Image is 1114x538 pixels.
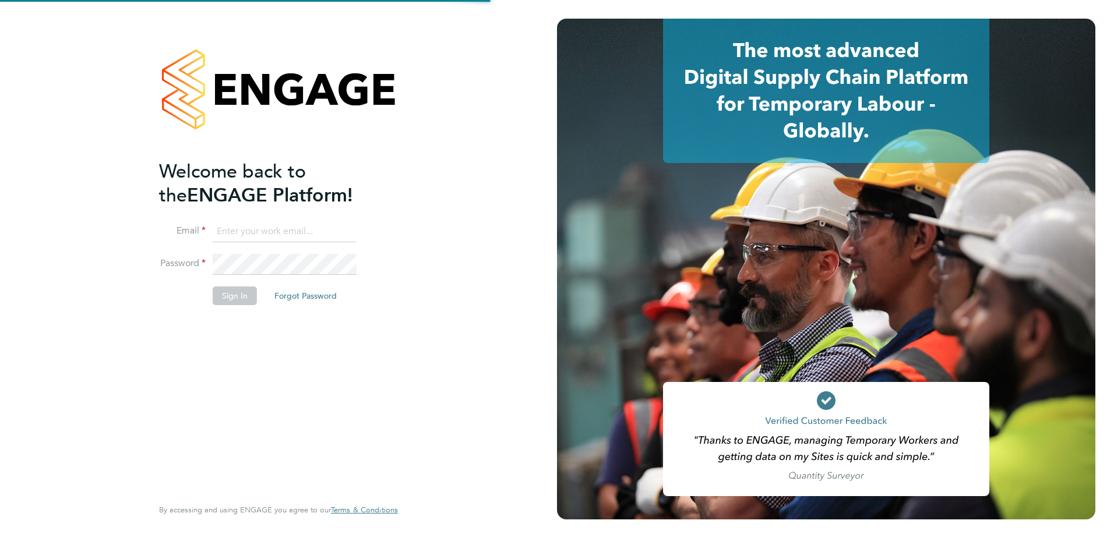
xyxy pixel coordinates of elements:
span: Welcome back to the [159,160,306,207]
a: Terms & Conditions [331,505,398,515]
h2: ENGAGE Platform! [159,160,386,207]
label: Email [159,225,206,237]
button: Sign In [213,286,257,305]
input: Enter your work email... [213,221,357,242]
label: Password [159,257,206,270]
button: Forgot Password [265,286,346,305]
span: Terms & Conditions [331,505,398,515]
span: By accessing and using ENGAGE you agree to our [159,505,398,515]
